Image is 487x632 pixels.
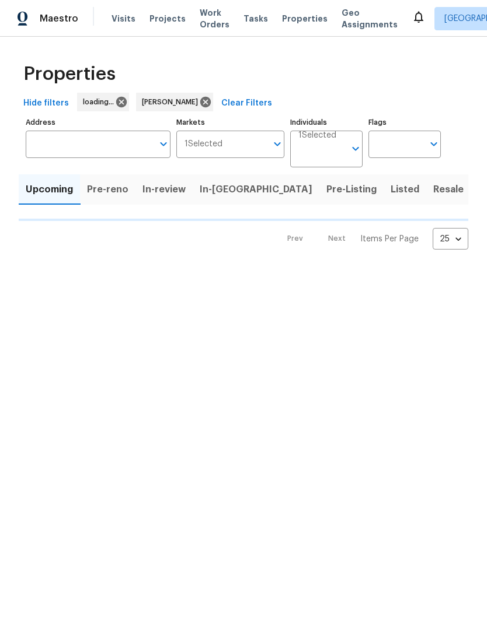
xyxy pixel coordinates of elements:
label: Address [26,119,171,126]
span: Pre-reno [87,181,128,198]
span: Pre-Listing [326,181,377,198]
span: Resale [433,181,464,198]
button: Open [347,141,364,157]
span: Geo Assignments [342,7,398,30]
nav: Pagination Navigation [276,228,468,250]
div: [PERSON_NAME] [136,93,213,111]
label: Flags [368,119,441,126]
span: Properties [23,68,116,80]
p: Items Per Page [360,233,419,245]
button: Hide filters [19,93,74,114]
div: loading... [77,93,129,111]
span: Clear Filters [221,96,272,111]
span: Upcoming [26,181,73,198]
label: Markets [176,119,285,126]
label: Individuals [290,119,363,126]
button: Clear Filters [217,93,277,114]
span: [PERSON_NAME] [142,96,203,108]
button: Open [269,136,286,152]
span: Listed [391,181,419,198]
span: 1 Selected [298,131,336,141]
span: In-review [142,181,186,198]
span: Visits [112,13,135,24]
span: Hide filters [23,96,69,111]
span: Work Orders [200,7,229,30]
span: Properties [282,13,328,24]
span: In-[GEOGRAPHIC_DATA] [200,181,312,198]
span: Maestro [40,13,78,24]
span: Projects [149,13,186,24]
button: Open [155,136,172,152]
div: 25 [433,224,468,254]
button: Open [426,136,442,152]
span: loading... [83,96,119,108]
span: 1 Selected [185,139,222,149]
span: Tasks [243,15,268,23]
